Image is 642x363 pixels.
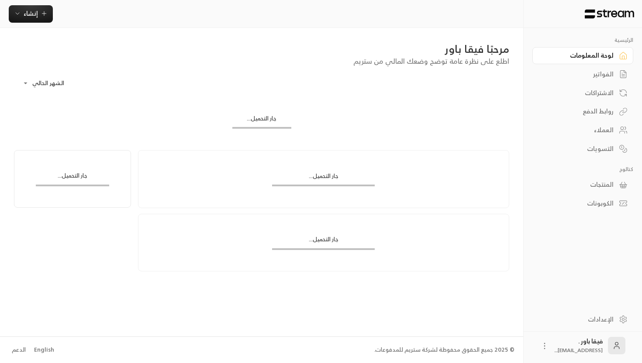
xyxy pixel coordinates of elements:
[554,337,603,354] div: فيقا باور .
[532,166,633,173] p: كتالوج
[543,126,614,134] div: العملاء
[34,346,54,354] div: English
[232,114,291,127] div: جار التحميل...
[24,8,38,19] span: إنشاء
[532,176,633,193] a: المنتجات
[584,9,635,19] img: Logo
[543,107,614,116] div: روابط الدفع
[532,47,633,64] a: لوحة المعلومات
[532,122,633,139] a: العملاء
[532,103,633,120] a: روابط الدفع
[14,42,509,56] div: مرحبًا فيقا باور
[18,72,84,95] div: الشهر الحالي
[543,315,614,324] div: الإعدادات
[9,5,53,23] button: إنشاء
[36,171,110,184] div: جار التحميل...
[532,311,633,328] a: الإعدادات
[374,346,514,354] div: © 2025 جميع الحقوق محفوظة لشركة ستريم للمدفوعات.
[9,342,28,358] a: الدعم
[543,144,614,153] div: التسويات
[353,55,509,67] span: اطلع على نظرة عامة توضح وضعك المالي من ستريم
[272,235,375,248] div: جار التحميل...
[554,346,603,355] span: [EMAIL_ADDRESS]....
[532,195,633,212] a: الكوبونات
[543,89,614,97] div: الاشتراكات
[532,140,633,157] a: التسويات
[543,70,614,79] div: الفواتير
[272,172,375,185] div: جار التحميل...
[543,51,614,60] div: لوحة المعلومات
[543,180,614,189] div: المنتجات
[543,199,614,208] div: الكوبونات
[532,84,633,101] a: الاشتراكات
[532,66,633,83] a: الفواتير
[532,37,633,44] p: الرئيسية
